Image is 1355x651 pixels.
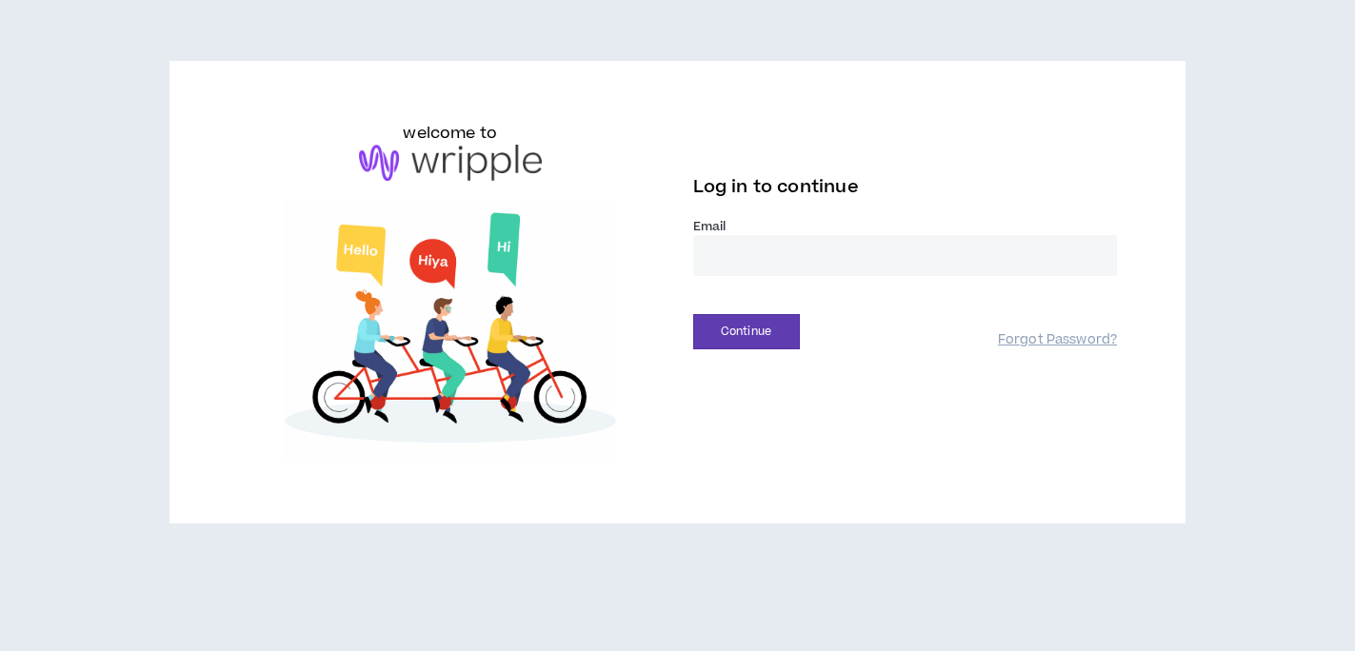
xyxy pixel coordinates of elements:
img: Welcome to Wripple [238,200,663,464]
span: Log in to continue [693,175,859,199]
h6: welcome to [403,122,497,145]
a: Forgot Password? [998,331,1117,349]
button: Continue [693,314,800,349]
label: Email [693,218,1118,235]
img: logo-brand.png [359,145,542,181]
